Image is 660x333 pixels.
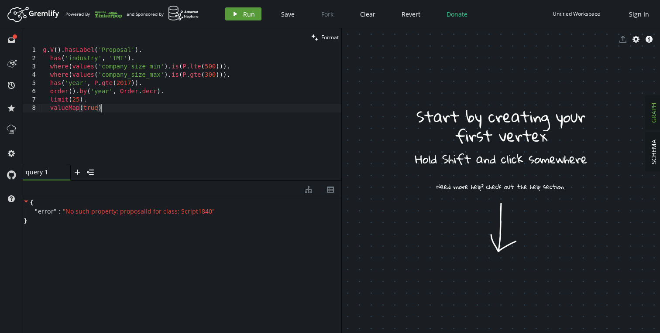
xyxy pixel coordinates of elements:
[59,207,61,215] span: :
[26,168,61,176] span: query 1
[23,96,41,104] div: 7
[23,88,41,96] div: 6
[625,7,653,20] button: Sign In
[309,28,341,46] button: Format
[650,139,658,164] span: SCHEMA
[440,7,474,20] button: Donate
[65,7,122,22] div: Powered By
[38,207,54,215] span: error
[168,6,199,21] img: AWS Neptune
[35,207,38,215] span: "
[629,10,649,18] span: Sign In
[650,103,658,123] span: GRAPH
[321,34,339,41] span: Format
[281,10,295,18] span: Save
[553,10,600,17] div: Untitled Workspace
[31,198,33,206] span: {
[314,7,340,20] button: Fork
[23,217,27,224] span: }
[225,7,261,20] button: Run
[23,104,41,112] div: 8
[321,10,333,18] span: Fork
[360,10,375,18] span: Clear
[402,10,420,18] span: Revert
[354,7,382,20] button: Clear
[23,54,41,63] div: 2
[23,71,41,79] div: 4
[63,207,215,215] span: " No such property: proposalId for class: Script1840 "
[23,46,41,54] div: 1
[23,63,41,71] div: 3
[54,207,57,215] span: "
[275,7,301,20] button: Save
[23,79,41,88] div: 5
[127,6,199,22] div: and Sponsored by
[447,10,467,18] span: Donate
[243,10,255,18] span: Run
[395,7,427,20] button: Revert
